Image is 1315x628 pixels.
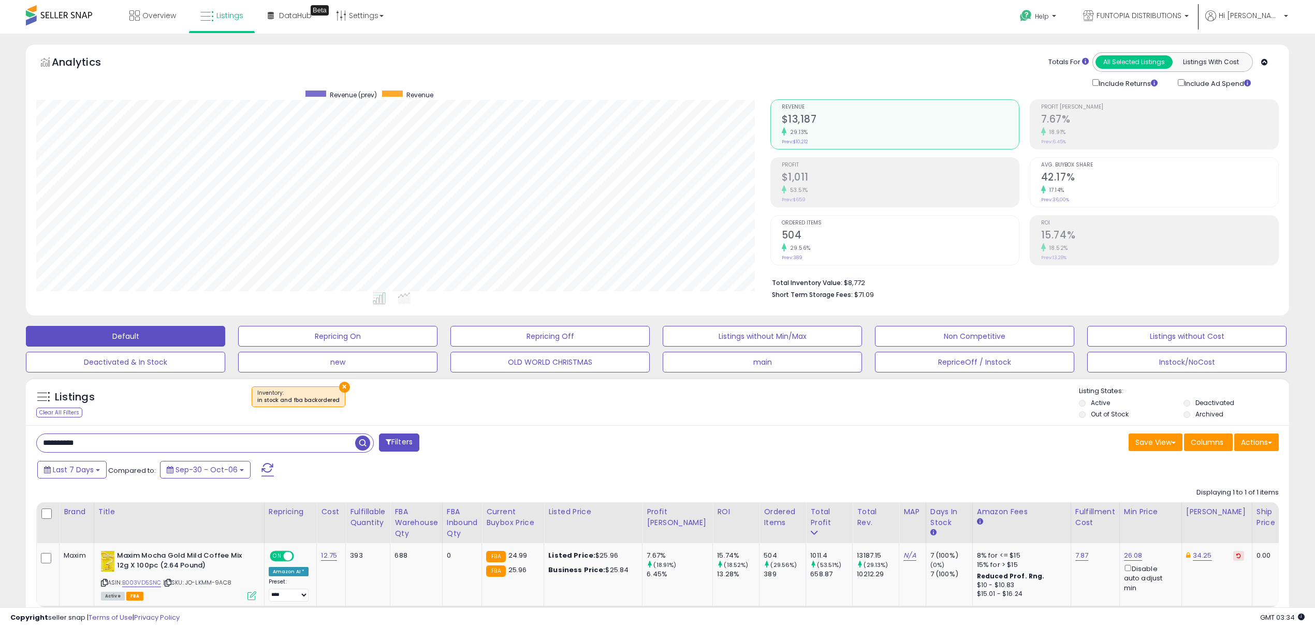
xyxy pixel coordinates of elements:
div: Title [98,506,260,517]
div: $10 - $10.83 [977,581,1063,590]
span: Avg. Buybox Share [1041,162,1278,168]
div: Fulfillment Cost [1075,506,1115,528]
div: Current Buybox Price [486,506,539,528]
button: Last 7 Days [37,461,107,479]
small: 18.91% [1046,128,1066,136]
a: B003VD5SNC [122,578,162,587]
span: Columns [1191,437,1223,447]
button: Listings With Cost [1172,55,1249,69]
small: 29.13% [786,128,808,136]
span: Sep-30 - Oct-06 [176,465,238,475]
label: Archived [1195,410,1223,418]
a: 26.08 [1124,550,1143,561]
small: FBA [486,565,505,577]
p: Listing States: [1079,386,1289,396]
div: $25.96 [548,551,634,560]
span: 24.99 [508,550,528,560]
small: Prev: 13.28% [1041,255,1066,261]
div: Include Ad Spend [1170,77,1267,89]
span: | SKU: JO-LKMM-9AC8 [163,578,231,587]
span: 25.96 [508,565,527,575]
b: Reduced Prof. Rng. [977,572,1045,580]
label: Deactivated [1195,398,1234,407]
div: FBA inbound Qty [447,506,478,539]
a: 7.87 [1075,550,1089,561]
button: Repricing On [238,326,437,347]
b: Business Price: [548,565,605,575]
span: FBA [126,592,144,601]
b: Short Term Storage Fees: [772,290,853,299]
h2: $1,011 [782,171,1019,185]
small: FBA [486,551,505,562]
button: RepriceOff / Instock [875,352,1074,372]
span: ON [271,552,284,561]
div: 0.00 [1256,551,1274,560]
span: Listings [216,10,243,21]
div: 393 [350,551,382,560]
div: 389 [764,570,806,579]
span: $71.09 [854,290,874,300]
span: Ordered Items [782,220,1019,226]
strong: Copyright [10,612,48,622]
label: Out of Stock [1091,410,1129,418]
div: Clear All Filters [36,408,82,417]
div: 504 [764,551,806,560]
span: Profit [PERSON_NAME] [1041,104,1278,110]
button: main [663,352,862,372]
button: Default [26,326,225,347]
div: 0 [447,551,474,560]
small: Prev: $659 [782,197,806,203]
span: Profit [782,162,1019,168]
div: 7 (100%) [930,551,972,560]
div: Cost [321,506,341,517]
div: Min Price [1124,506,1177,517]
img: 41VDCl8t0oL._SL40_.jpg [101,551,114,572]
div: MAP [903,506,921,517]
button: × [339,382,350,393]
small: Prev: 36.00% [1041,197,1069,203]
small: Prev: 389 [782,255,802,261]
small: Amazon Fees. [977,517,983,527]
button: Instock/NoCost [1087,352,1287,372]
a: N/A [903,550,916,561]
button: Columns [1184,433,1233,451]
div: Maxim [64,551,86,560]
span: Hi [PERSON_NAME] [1219,10,1281,21]
small: (18.52%) [724,561,748,569]
div: Include Returns [1085,77,1170,89]
button: All Selected Listings [1095,55,1173,69]
button: Listings without Min/Max [663,326,862,347]
small: (53.51%) [817,561,841,569]
label: Active [1091,398,1110,407]
small: 18.52% [1046,244,1068,252]
div: $15.01 - $16.24 [977,590,1063,599]
div: Disable auto adjust min [1124,563,1174,593]
small: Prev: $10,212 [782,139,808,145]
h2: $13,187 [782,113,1019,127]
small: Prev: 6.45% [1041,139,1066,145]
span: Last 7 Days [53,465,94,475]
span: Inventory : [257,389,340,405]
div: in stock and fba backordered [257,397,340,404]
button: Filters [379,433,419,452]
div: Amazon Fees [977,506,1066,517]
div: 7.67% [647,551,712,560]
span: Revenue [782,104,1019,110]
b: Listed Price: [548,550,595,560]
h5: Analytics [52,55,121,72]
b: Maxim Mocha Gold Mild Coffee Mix 12g X 100pc (2.64 Pound) [117,551,243,573]
span: Help [1035,12,1049,21]
a: 12.75 [321,550,337,561]
div: 13.28% [717,570,759,579]
small: (18.91%) [653,561,676,569]
a: Help [1012,2,1066,34]
div: 15% for > $15 [977,560,1063,570]
small: (29.13%) [864,561,888,569]
button: Actions [1234,433,1279,451]
div: 10212.29 [857,570,899,579]
b: Total Inventory Value: [772,278,842,287]
button: OLD WORLD CHRISTMAS [450,352,650,372]
span: FUNTOPIA DISTRIBUTIONS [1097,10,1181,21]
h5: Listings [55,390,95,405]
small: (0%) [930,561,945,569]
